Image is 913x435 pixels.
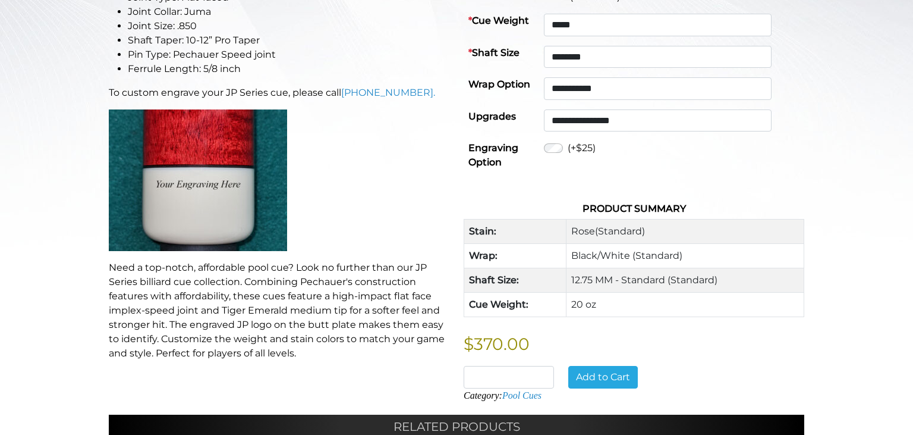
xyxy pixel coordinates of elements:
[469,250,498,261] strong: Wrap:
[502,390,541,400] a: Pool Cues
[468,15,529,26] strong: Cue Weight
[128,48,449,62] li: Pin Type: Pechauer Speed joint
[341,87,435,98] a: [PHONE_NUMBER].
[109,109,287,251] img: An image of a cue butt with the words "YOUR ENGRAVING HERE".
[566,268,804,293] td: 12.75 MM - Standard (Standard)
[464,390,541,400] span: Category:
[128,5,449,19] li: Joint Collar: Juma
[128,19,449,33] li: Joint Size: .850
[468,111,516,122] strong: Upgrades
[568,366,638,389] button: Add to Cart
[583,203,686,214] strong: Product Summary
[468,79,530,90] strong: Wrap Option
[109,86,449,100] p: To custom engrave your JP Series cue, please call
[566,244,804,268] td: Black/White (Standard)
[595,226,645,237] span: (Standard)
[464,334,530,354] bdi: $370.00
[469,299,528,310] strong: Cue Weight:
[566,220,804,244] td: Rose
[128,62,449,76] li: Ferrule Length: 5/8 inch
[568,141,596,155] label: (+$25)
[128,33,449,48] li: Shaft Taper: 10-12” Pro Taper
[109,261,449,361] p: Need a top-notch, affordable pool cue? Look no further than our JP Series billiard cue collection...
[469,274,519,286] strong: Shaft Size:
[468,47,520,58] strong: Shaft Size
[468,142,518,168] strong: Engraving Option
[566,293,804,317] td: 20 oz
[469,226,496,237] strong: Stain:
